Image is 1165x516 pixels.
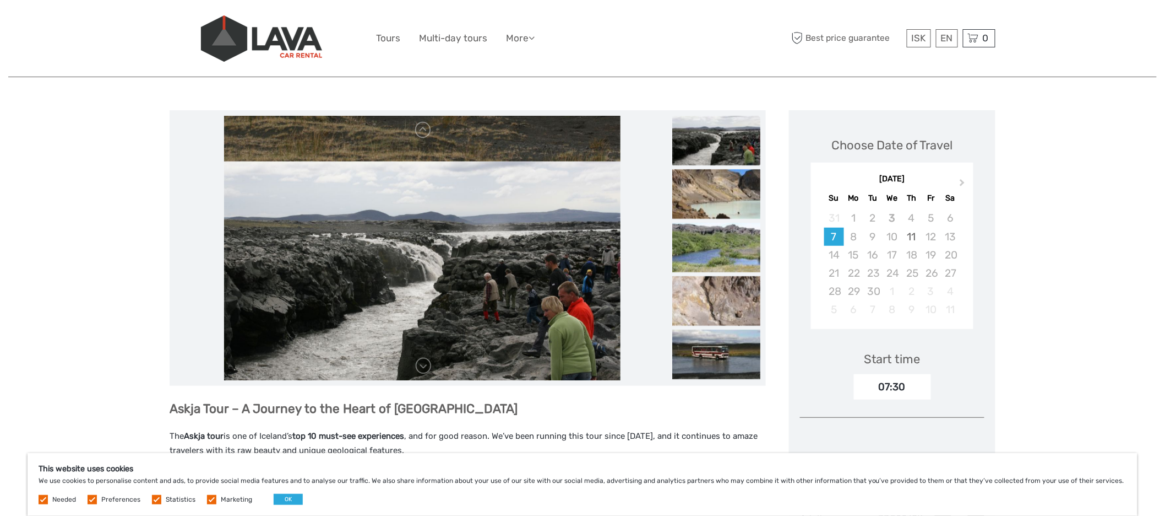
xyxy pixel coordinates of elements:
[921,191,940,206] div: Fr
[800,450,984,501] div: Select the number of participants
[863,209,883,227] div: Not available Tuesday, September 2nd, 2025
[844,246,863,264] div: Not available Monday, September 15th, 2025
[672,223,760,272] img: a09beded38454ab7993e9477c8baf7c7_slider_thumbnail.jpeg
[921,209,940,227] div: Not available Friday, September 5th, 2025
[844,209,863,227] div: Not available Monday, September 1st, 2025
[912,33,926,44] span: ISK
[15,19,124,28] p: We're away right now. Please check back later!
[902,264,921,282] div: Not available Thursday, September 25th, 2025
[170,401,518,416] strong: Askja Tour – A Journey to the Heart of [GEOGRAPHIC_DATA]
[789,29,904,47] span: Best price guarantee
[864,351,921,368] div: Start time
[506,30,535,46] a: More
[832,137,953,154] div: Choose Date of Travel
[274,494,303,505] button: OK
[921,282,940,300] div: Not available Friday, October 3rd, 2025
[844,228,863,246] div: Not available Monday, September 8th, 2025
[955,176,972,194] button: Next Month
[883,191,902,206] div: We
[902,228,921,246] div: Choose Thursday, September 11th, 2025
[854,374,931,400] div: 07:30
[201,15,322,62] img: 523-13fdf7b0-e410-4b32-8dc9-7907fc8d33f7_logo_big.jpg
[824,246,843,264] div: Not available Sunday, September 14th, 2025
[224,162,620,426] img: 7d63978711c34836aeb8a5b8f97715ce_main_slider.jpeg
[863,264,883,282] div: Not available Tuesday, September 23rd, 2025
[936,29,958,47] div: EN
[940,282,960,300] div: Not available Saturday, October 4th, 2025
[981,33,990,44] span: 0
[921,228,940,246] div: Not available Friday, September 12th, 2025
[101,495,140,504] label: Preferences
[824,300,843,319] div: Not available Sunday, October 5th, 2025
[902,246,921,264] div: Not available Thursday, September 18th, 2025
[824,282,843,300] div: Not available Sunday, September 28th, 2025
[883,246,902,264] div: Not available Wednesday, September 17th, 2025
[940,209,960,227] div: Not available Saturday, September 6th, 2025
[902,191,921,206] div: Th
[940,191,960,206] div: Sa
[170,429,766,458] p: The is one of Iceland’s , and for good reason. We’ve been running this tour since [DATE], and it ...
[844,300,863,319] div: Not available Monday, October 6th, 2025
[824,209,843,227] div: Not available Sunday, August 31st, 2025
[863,191,883,206] div: Tu
[292,431,404,441] strong: top 10 must-see experiences
[844,282,863,300] div: Not available Monday, September 29th, 2025
[940,300,960,319] div: Not available Saturday, October 11th, 2025
[940,246,960,264] div: Not available Saturday, September 20th, 2025
[863,282,883,300] div: Not available Tuesday, September 30th, 2025
[672,116,760,165] img: 7d63978711c34836aeb8a5b8f97715ce_slider_thumbnail.jpeg
[883,282,902,300] div: Not available Wednesday, October 1st, 2025
[672,276,760,326] img: fc6db941dbb041b6b1e03c647b2004f1_slider_thumbnail.jpeg
[166,495,195,504] label: Statistics
[921,264,940,282] div: Not available Friday, September 26th, 2025
[902,282,921,300] div: Not available Thursday, October 2nd, 2025
[811,174,973,185] div: [DATE]
[863,228,883,246] div: Not available Tuesday, September 9th, 2025
[824,228,843,246] div: Choose Sunday, September 7th, 2025
[921,300,940,319] div: Not available Friday, October 10th, 2025
[940,228,960,246] div: Not available Saturday, September 13th, 2025
[883,228,902,246] div: Not available Wednesday, September 10th, 2025
[824,264,843,282] div: Not available Sunday, September 21st, 2025
[184,431,224,441] strong: Askja tour
[921,246,940,264] div: Not available Friday, September 19th, 2025
[940,264,960,282] div: Not available Saturday, September 27th, 2025
[52,495,76,504] label: Needed
[863,246,883,264] div: Not available Tuesday, September 16th, 2025
[28,453,1137,516] div: We use cookies to personalise content and ads, to provide social media features and to analyse ou...
[883,300,902,319] div: Not available Wednesday, October 8th, 2025
[902,209,921,227] div: Not available Thursday, September 4th, 2025
[844,191,863,206] div: Mo
[127,17,140,30] button: Open LiveChat chat widget
[902,300,921,319] div: Not available Thursday, October 9th, 2025
[672,330,760,379] img: 8103648616dc46428f23e4409d0fdae1_slider_thumbnail.jpeg
[883,264,902,282] div: Not available Wednesday, September 24th, 2025
[863,300,883,319] div: Not available Tuesday, October 7th, 2025
[39,464,1126,474] h5: This website uses cookies
[883,209,902,227] div: Not available Wednesday, September 3rd, 2025
[419,30,487,46] a: Multi-day tours
[376,30,400,46] a: Tours
[672,169,760,219] img: b7e849226d954368a8ba393071b0127b_slider_thumbnail.jpeg
[814,209,970,319] div: month 2025-09
[844,264,863,282] div: Not available Monday, September 22nd, 2025
[221,495,252,504] label: Marketing
[824,191,843,206] div: Su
